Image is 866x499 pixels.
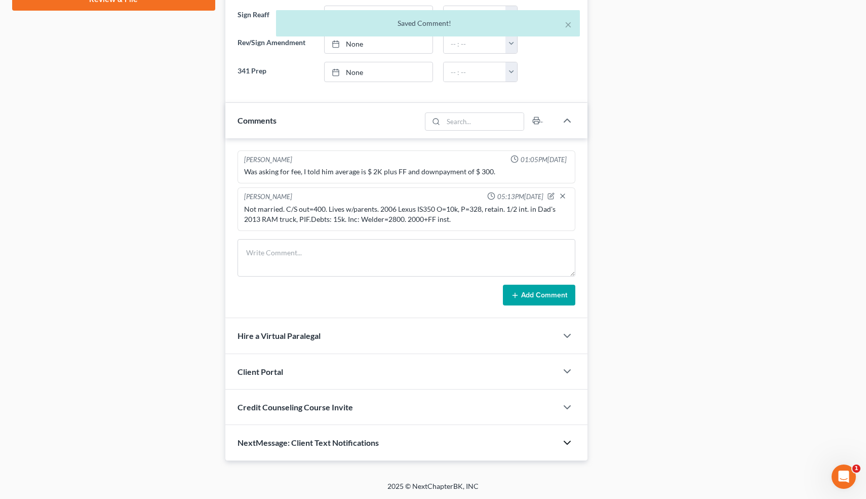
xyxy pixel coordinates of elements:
label: Sign Reaff [232,6,320,26]
span: 01:05PM[DATE] [521,155,567,165]
span: Hire a Virtual Paralegal [238,331,321,340]
div: [PERSON_NAME] [244,192,292,202]
div: Not married. C/S out=400. Lives w/parents. 2006 Lexus IS350 O=10k, P=328, retain. 1/2 int. in Dad... [244,204,569,224]
iframe: Intercom live chat [832,465,856,489]
span: 05:13PM[DATE] [497,192,543,202]
div: Saved Comment! [284,18,572,28]
button: Add Comment [503,285,575,306]
div: [PERSON_NAME] [244,155,292,165]
label: Rev/Sign Amendment [232,33,320,54]
label: 341 Prep [232,62,320,82]
input: -- : -- [444,34,506,53]
span: NextMessage: Client Text Notifications [238,438,379,447]
a: None [325,6,432,25]
span: 1 [852,465,860,473]
input: -- : -- [444,6,506,25]
input: Search... [444,113,524,130]
span: Credit Counseling Course Invite [238,402,353,412]
a: None [325,34,432,53]
span: Comments [238,116,277,125]
input: -- : -- [444,62,506,82]
div: Was asking for fee, I told him average is $ 2K plus FF and downpayment of $ 300. [244,167,569,177]
button: × [565,18,572,30]
a: None [325,62,432,82]
span: Client Portal [238,367,283,376]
